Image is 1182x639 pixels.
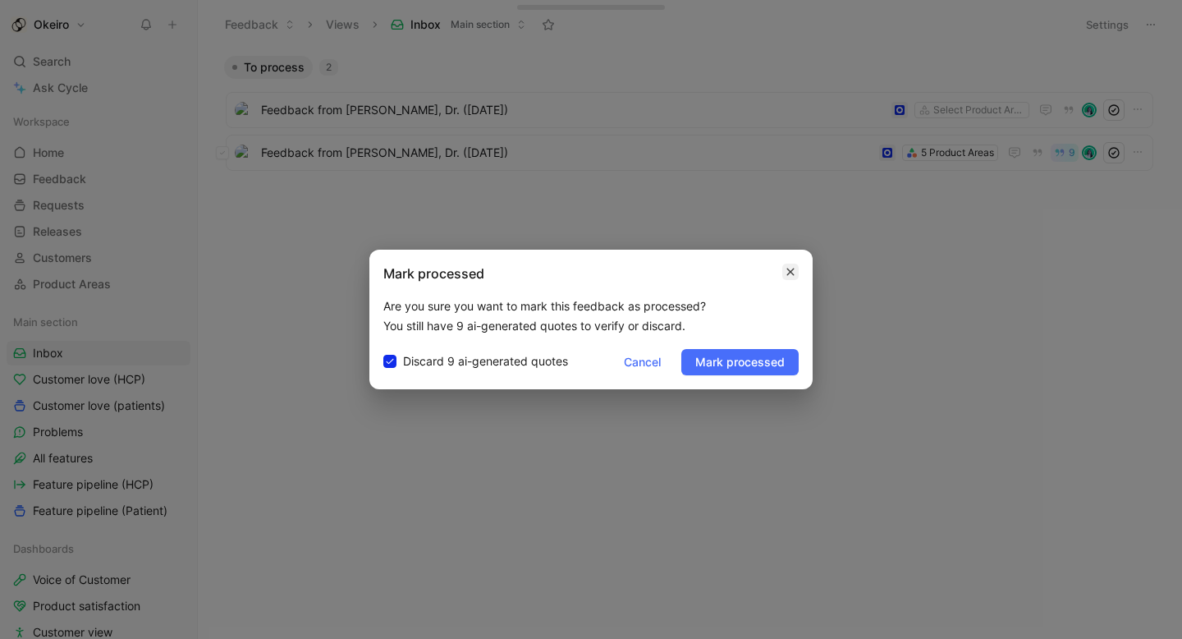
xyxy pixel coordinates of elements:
[695,352,785,372] span: Mark processed
[383,316,799,336] p: You still have 9 ai-generated quotes to verify or discard.
[681,349,799,375] button: Mark processed
[610,349,675,375] button: Cancel
[624,352,661,372] span: Cancel
[403,352,568,371] span: Discard 9 ai-generated quotes
[383,297,799,316] p: Are you sure you want to mark this feedback as processed?
[383,264,484,283] h2: Mark processed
